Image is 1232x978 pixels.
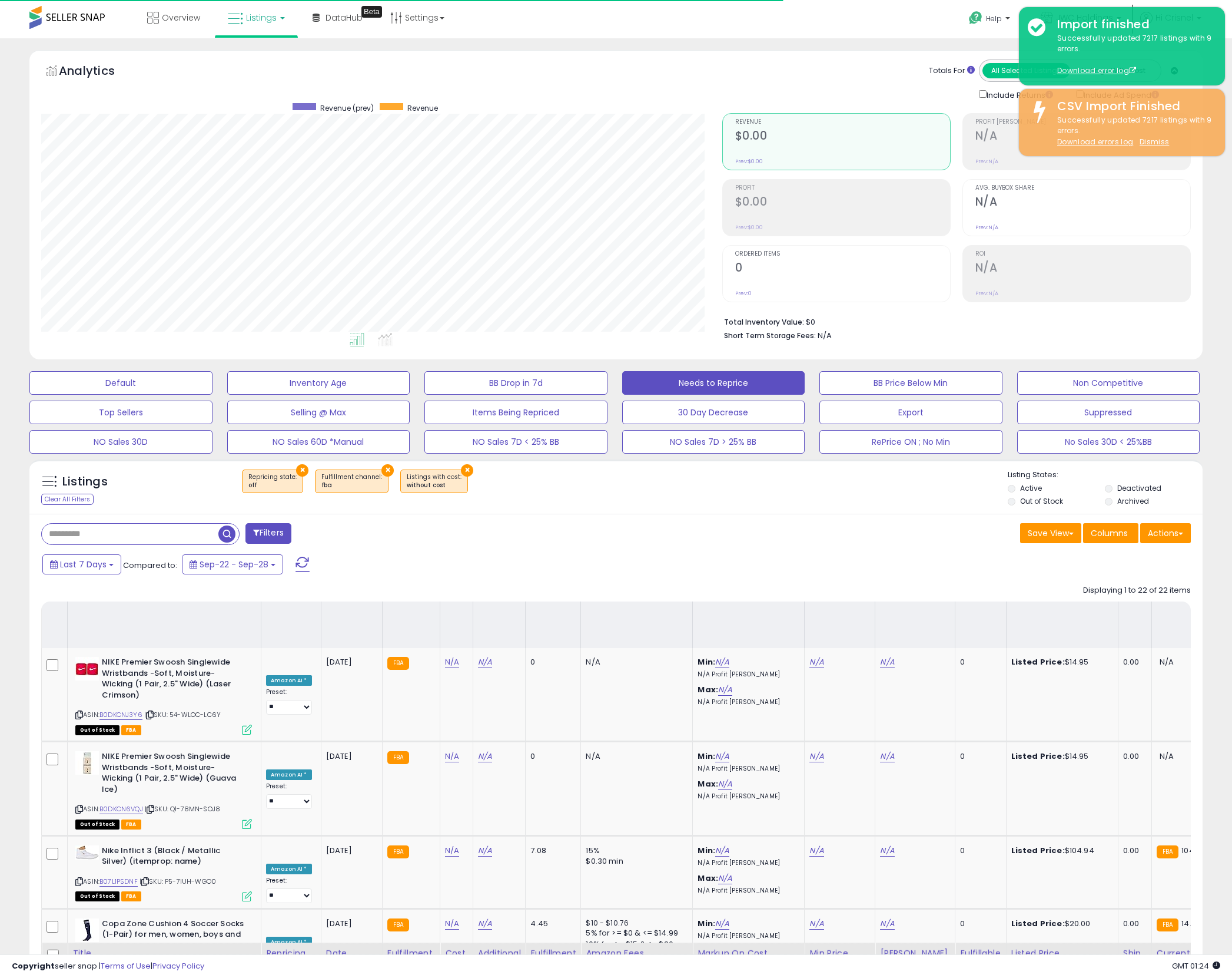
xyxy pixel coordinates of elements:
span: N/A [818,330,832,341]
a: N/A [715,751,729,762]
small: Prev: N/A [975,158,998,165]
div: Amazon AI * [266,675,312,686]
b: Listed Price: [1011,656,1065,668]
a: N/A [478,656,492,668]
div: N/A [586,657,683,668]
a: N/A [445,751,459,762]
a: N/A [809,656,823,668]
button: BB Drop in 7d [424,371,607,395]
a: N/A [478,751,492,762]
a: B07L1PSDNF [99,877,138,887]
b: Nike Inflict 3 (Black / Metallic Silver) (itemprop: name) [102,845,245,870]
div: $20.00 [1011,918,1109,929]
button: Columns [1083,523,1138,543]
div: 4.45 [530,918,572,929]
img: 315jyBRGi3L._SL40_.jpg [75,751,99,775]
a: Terms of Use [101,960,151,972]
div: Include Ad Spend [1067,88,1178,101]
div: 0 [530,751,572,762]
div: Preset: [266,688,312,715]
div: CSV Import Finished [1048,98,1216,115]
a: N/A [715,918,729,930]
div: ASIN: [75,657,252,733]
span: Ordered Items [735,251,950,257]
a: N/A [809,918,823,930]
button: Actions [1140,523,1191,543]
div: seller snap | | [12,961,204,972]
span: 2025-10-7 01:24 GMT [1172,960,1220,972]
label: Archived [1117,496,1149,506]
p: Listing States: [1008,470,1203,481]
span: DataHub [326,12,363,24]
h2: N/A [975,195,1190,211]
b: Max: [698,684,718,695]
a: N/A [718,873,732,884]
div: $0.30 min [586,856,683,867]
button: Default [29,371,212,395]
span: ROI [975,251,1190,257]
button: No Sales 30D < 25%BB [1017,430,1200,454]
a: N/A [478,918,492,930]
div: 0 [960,845,997,856]
span: Fulfillment channel : [321,473,382,490]
a: N/A [715,845,729,857]
a: Help [959,2,1022,38]
small: FBA [387,751,409,764]
b: Listed Price: [1011,918,1065,929]
div: Amazon AI * [266,769,312,780]
a: Download error log [1057,65,1136,75]
button: NO Sales 7D > 25% BB [622,430,805,454]
label: Active [1020,483,1042,493]
button: Filters [245,523,291,544]
div: 0.00 [1123,918,1143,929]
button: NO Sales 7D < 25% BB [424,430,607,454]
div: 0 [530,657,572,668]
div: [DATE] [326,657,373,668]
small: Prev: 0 [735,290,752,297]
div: 0.00 [1123,751,1143,762]
div: Clear All Filters [41,494,94,505]
small: FBA [1157,845,1178,858]
img: 31ls2TdqIxL._SL40_.jpg [75,918,99,942]
h5: Listings [62,474,108,490]
b: Max: [698,778,718,789]
div: 7.08 [530,845,572,856]
b: Listed Price: [1011,751,1065,762]
div: without cost [407,481,461,490]
u: Dismiss [1140,137,1169,147]
div: Amazon AI * [266,864,312,874]
a: N/A [445,918,459,930]
a: N/A [718,778,732,790]
span: Columns [1091,527,1128,539]
b: Copa Zone Cushion 4 Soccer Socks (1-Pair) for men, women, boys and girls [102,918,245,954]
b: NIKE Premier Swoosh Singlewide Wristbands -Soft, Moisture-Wicking (1 Pair, 2.5" Wide) (Guava Ice) [102,751,245,798]
span: N/A [1160,751,1174,762]
b: Total Inventory Value: [724,317,804,327]
div: $14.95 [1011,751,1109,762]
button: All Selected Listings [982,63,1070,78]
button: Needs to Reprice [622,371,805,395]
p: N/A Profit [PERSON_NAME] [698,792,795,801]
span: Sep-22 - Sep-28 [200,559,268,570]
a: N/A [718,684,732,696]
button: NO Sales 30D [29,430,212,454]
small: Prev: $0.00 [735,224,763,231]
h5: Analytics [59,62,138,82]
div: Totals For [929,65,975,77]
div: 0 [960,918,997,929]
div: [DATE] [326,845,373,856]
span: All listings that are currently out of stock and unavailable for purchase on Amazon [75,891,119,901]
span: All listings that are currently out of stock and unavailable for purchase on Amazon [75,820,119,830]
button: Suppressed [1017,401,1200,424]
button: Sep-22 - Sep-28 [182,554,283,574]
small: Prev: $0.00 [735,158,763,165]
a: N/A [880,656,894,668]
div: Successfully updated 7217 listings with 9 errors. [1048,115,1216,148]
a: N/A [880,751,894,762]
button: BB Price Below Min [819,371,1002,395]
button: Inventory Age [227,371,410,395]
b: Listed Price: [1011,845,1065,856]
div: ASIN: [75,751,252,828]
button: NO Sales 60D *Manual [227,430,410,454]
div: Successfully updated 7217 listings with 9 errors. [1048,33,1216,77]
